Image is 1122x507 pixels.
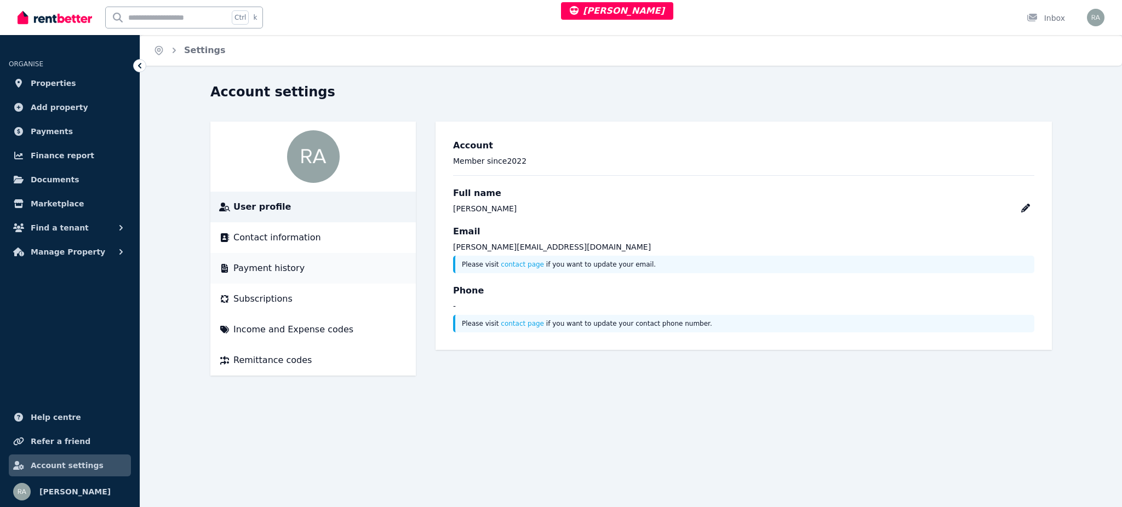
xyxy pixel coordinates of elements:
span: Find a tenant [31,221,89,234]
a: Marketplace [9,193,131,215]
a: User profile [219,200,407,214]
span: Help centre [31,411,81,424]
h3: Email [453,225,1034,238]
p: [PERSON_NAME][EMAIL_ADDRESS][DOMAIN_NAME] [453,241,1034,252]
a: Remittance codes [219,354,407,367]
a: Documents [9,169,131,191]
span: Ctrl [232,10,249,25]
span: Account settings [31,459,104,472]
h3: Full name [453,187,1034,200]
span: Properties [31,77,76,90]
h1: Account settings [210,83,335,101]
img: Rochelle Alvarez [13,483,31,500]
span: Refer a friend [31,435,90,448]
a: Income and Expense codes [219,323,407,336]
h3: Phone [453,284,1034,297]
a: Properties [9,72,131,94]
span: [PERSON_NAME] [39,485,111,498]
a: Contact information [219,231,407,244]
span: Manage Property [31,245,105,258]
a: contact page [501,261,544,268]
div: [PERSON_NAME] [453,203,517,214]
p: Member since 2022 [453,155,1034,166]
a: Add property [9,96,131,118]
button: Manage Property [9,241,131,263]
img: RentBetter [18,9,92,26]
span: k [253,13,257,22]
img: Rochelle Alvarez [287,130,340,183]
p: Please visit if you want to update your email. [462,260,1028,269]
span: ORGANISE [9,60,43,68]
span: Income and Expense codes [233,323,353,336]
button: Find a tenant [9,217,131,239]
h3: Account [453,139,1034,152]
p: - [453,301,1034,312]
span: User profile [233,200,291,214]
span: Finance report [31,149,94,162]
a: Account settings [9,454,131,476]
a: Subscriptions [219,292,407,306]
span: Remittance codes [233,354,312,367]
a: Payment history [219,262,407,275]
span: Marketplace [31,197,84,210]
p: Please visit if you want to update your contact phone number. [462,319,1028,328]
a: Refer a friend [9,430,131,452]
a: Payments [9,120,131,142]
span: Contact information [233,231,321,244]
span: [PERSON_NAME] [570,5,665,16]
span: Payment history [233,262,305,275]
img: Rochelle Alvarez [1087,9,1104,26]
span: Subscriptions [233,292,293,306]
span: Add property [31,101,88,114]
nav: Breadcrumb [140,35,239,66]
a: contact page [501,320,544,327]
span: Payments [31,125,73,138]
a: Help centre [9,406,131,428]
span: Documents [31,173,79,186]
a: Settings [184,45,226,55]
div: Inbox [1027,13,1065,24]
a: Finance report [9,145,131,166]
